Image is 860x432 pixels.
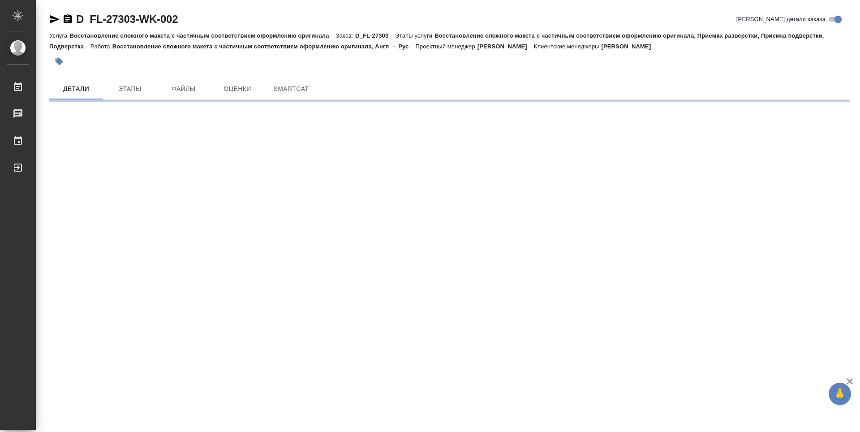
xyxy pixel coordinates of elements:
[601,43,658,50] p: [PERSON_NAME]
[477,43,534,50] p: [PERSON_NAME]
[76,13,178,25] a: D_FL-27303-WK-002
[108,83,151,95] span: Этапы
[49,32,69,39] p: Услуга
[736,15,826,24] span: [PERSON_NAME] детали заказа
[162,83,205,95] span: Файлы
[49,32,824,50] p: Восстановление сложного макета с частичным соответствием оформлению оригинала, Приемка разверстки...
[49,14,60,25] button: Скопировать ссылку для ЯМессенджера
[216,83,259,95] span: Оценки
[69,32,335,39] p: Восстановление сложного макета с частичным соответствием оформлению оригинала
[55,83,98,95] span: Детали
[112,43,416,50] p: Восстановление сложного макета с частичным соответствием оформлению оригинала, Англ → Рус
[336,32,355,39] p: Заказ:
[355,32,395,39] p: D_FL-27303
[49,52,69,71] button: Добавить тэг
[90,43,112,50] p: Работа
[832,384,847,403] span: 🙏
[395,32,434,39] p: Этапы услуги
[829,383,851,405] button: 🙏
[534,43,602,50] p: Клиентские менеджеры
[62,14,73,25] button: Скопировать ссылку
[415,43,477,50] p: Проектный менеджер
[270,83,313,95] span: SmartCat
